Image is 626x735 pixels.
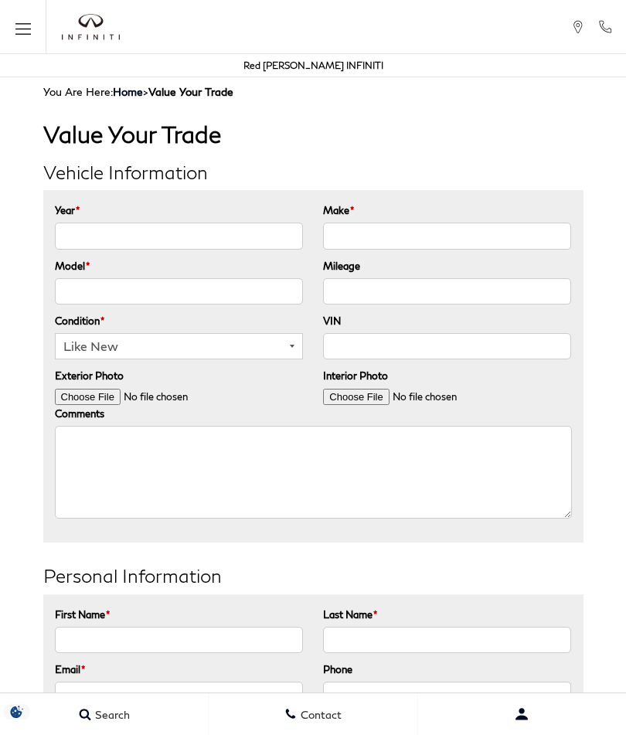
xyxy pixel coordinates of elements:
[113,85,233,98] span: >
[55,405,104,422] label: Comments
[55,312,104,329] label: Condition
[62,14,120,40] img: INFINITI
[55,367,124,384] label: Exterior Photo
[43,85,583,98] div: Breadcrumbs
[62,14,120,40] a: infiniti
[418,695,626,733] button: Open user profile menu
[55,202,80,219] label: Year
[243,60,383,71] a: Red [PERSON_NAME] INFINITI
[43,162,583,182] h2: Vehicle Information
[55,257,90,274] label: Model
[91,708,130,721] span: Search
[323,661,352,678] label: Phone
[323,202,354,219] label: Make
[43,85,233,98] span: You Are Here:
[323,312,341,329] label: VIN
[55,606,110,623] label: First Name
[43,121,583,147] h1: Value Your Trade
[323,606,377,623] label: Last Name
[55,661,85,678] label: Email
[148,85,233,98] strong: Value Your Trade
[323,367,388,384] label: Interior Photo
[113,85,143,98] a: Home
[323,257,360,274] label: Mileage
[297,708,342,721] span: Contact
[43,566,583,586] h2: Personal Information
